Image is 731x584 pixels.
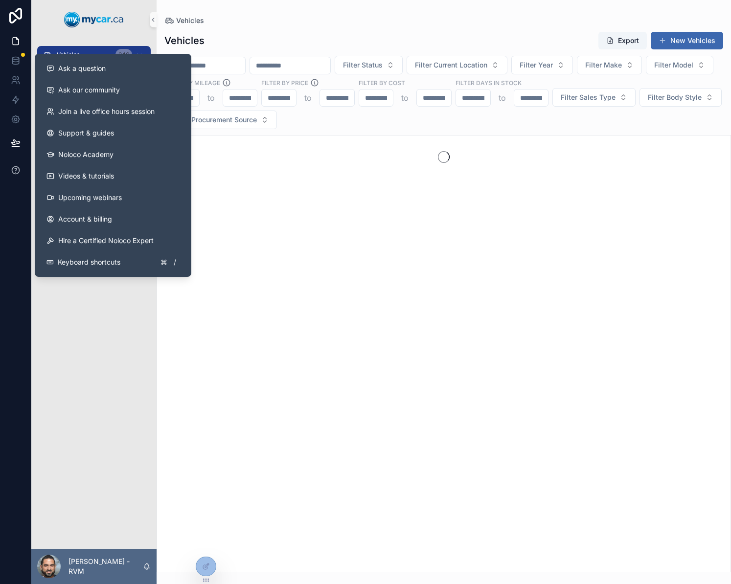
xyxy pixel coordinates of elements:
button: Select Button [577,56,642,74]
span: Filter Year [520,60,553,70]
span: Filter Body Style [648,92,702,102]
label: Filter By Mileage [164,78,220,87]
a: Support & guides [39,122,187,144]
span: Join a live office hours session [58,107,155,116]
span: Upcoming webinars [58,193,122,202]
img: App logo [64,12,124,27]
span: Filter Sales Type [561,92,616,102]
button: Ask a question [39,58,187,79]
button: Select Button [407,56,507,74]
label: FILTER BY PRICE [261,78,308,87]
p: to [499,92,506,104]
span: Ask a question [58,64,106,73]
h1: Vehicles [164,34,205,47]
a: Join a live office hours session [39,101,187,122]
span: Videos & tutorials [58,171,114,181]
a: Ask our community [39,79,187,101]
span: Support & guides [58,128,114,138]
span: Filter Procurement Source [173,115,257,125]
div: 346 [115,49,132,61]
span: Noloco Academy [58,150,114,159]
button: Select Button [552,88,636,107]
button: New Vehicles [651,32,723,49]
button: Export [598,32,647,49]
div: scrollable content [31,39,157,213]
button: Select Button [646,56,713,74]
a: Upcoming webinars [39,187,187,208]
label: FILTER BY COST [359,78,405,87]
span: Filter Model [654,60,693,70]
span: Vehicles [176,16,204,25]
a: Vehicles346 [37,46,151,64]
button: Hire a Certified Noloco Expert [39,230,187,251]
span: Account & billing [58,214,112,224]
label: Filter Days In Stock [456,78,522,87]
p: to [207,92,215,104]
p: to [304,92,312,104]
button: Select Button [640,88,722,107]
button: Select Button [511,56,573,74]
button: Select Button [335,56,403,74]
span: Filter Status [343,60,383,70]
span: / [171,258,179,266]
a: Vehicles [164,16,204,25]
a: Noloco Academy [39,144,187,165]
span: Filter Current Location [415,60,487,70]
span: Hire a Certified Noloco Expert [58,236,154,246]
span: Filter Make [585,60,622,70]
a: Videos & tutorials [39,165,187,187]
p: to [401,92,409,104]
p: [PERSON_NAME] - RVM [69,557,143,576]
button: Keyboard shortcuts/ [39,251,187,273]
button: Select Button [164,111,277,129]
span: Vehicles [57,51,80,59]
span: Ask our community [58,85,120,95]
span: Keyboard shortcuts [58,257,120,267]
a: Account & billing [39,208,187,230]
